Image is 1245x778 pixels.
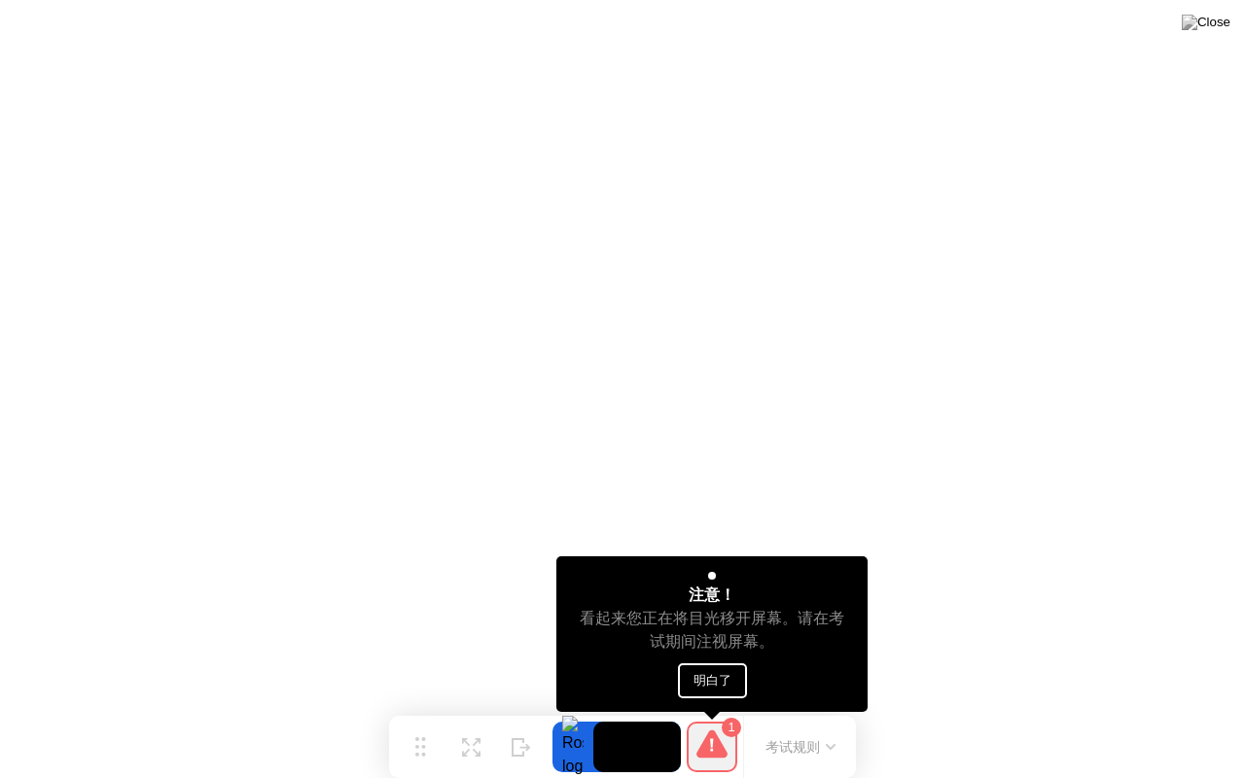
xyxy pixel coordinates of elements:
[1182,15,1230,30] img: Close
[760,737,841,758] button: 考试规则
[574,607,851,654] div: 看起来您正在将目光移开屏幕。请在考试期间注视屏幕。
[678,663,747,698] button: 明白了
[722,718,741,737] div: 1
[689,583,735,607] div: 注意！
